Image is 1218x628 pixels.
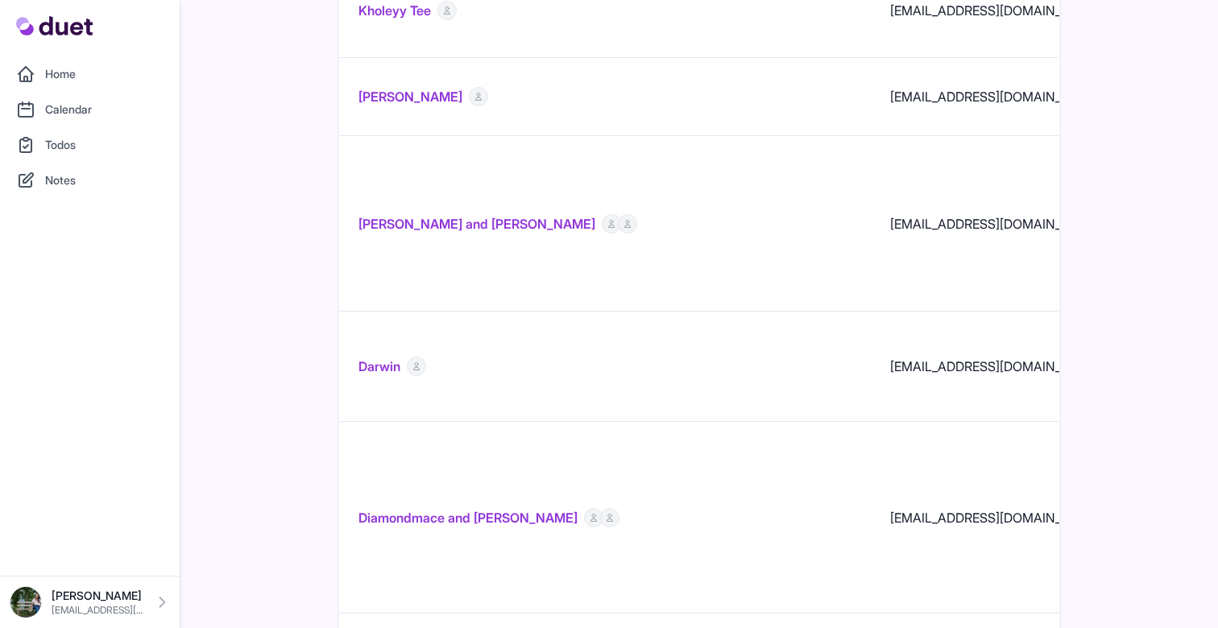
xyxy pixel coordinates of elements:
a: Darwin [358,357,400,376]
p: [EMAIL_ADDRESS][DOMAIN_NAME] [52,604,144,617]
a: [PERSON_NAME] [358,87,462,106]
a: Home [10,58,170,90]
a: Kholeyy Tee [358,1,431,20]
a: Notes [10,164,170,196]
a: Diamondmace and [PERSON_NAME] [358,508,578,527]
a: Calendar [10,93,170,126]
a: [PERSON_NAME] and [PERSON_NAME] [358,214,595,233]
img: DSC08576_Original.jpeg [10,586,42,618]
p: [PERSON_NAME] [52,588,144,604]
a: [PERSON_NAME] [EMAIL_ADDRESS][DOMAIN_NAME] [10,586,170,618]
a: Todos [10,129,170,161]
